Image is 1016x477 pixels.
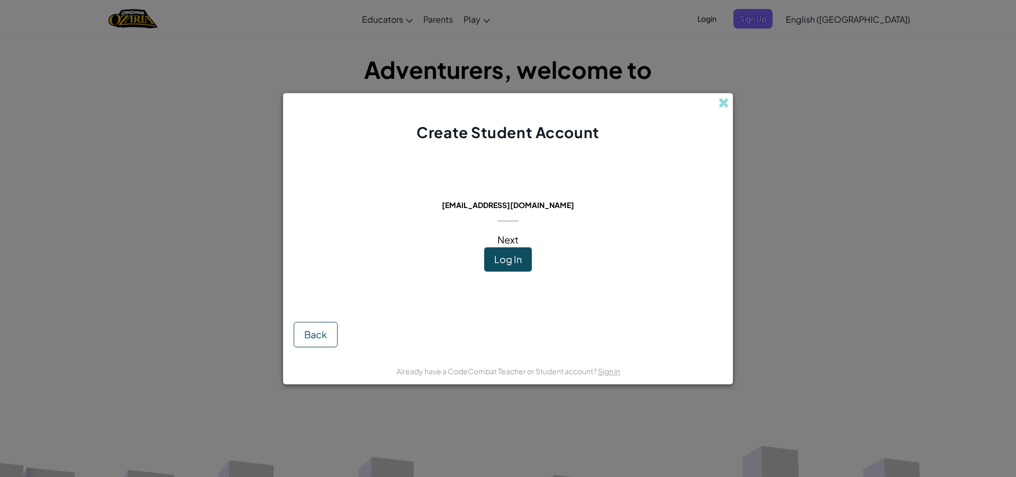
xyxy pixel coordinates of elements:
[484,247,532,272] button: Log In
[442,200,574,210] span: [EMAIL_ADDRESS][DOMAIN_NAME]
[497,233,519,246] span: Next
[494,253,522,265] span: Log In
[304,328,327,340] span: Back
[433,185,583,197] span: This email is already in use:
[598,366,620,376] a: Sign in
[396,366,598,376] span: Already have a CodeCombat Teacher or Student account?
[416,123,599,141] span: Create Student Account
[294,322,338,347] button: Back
